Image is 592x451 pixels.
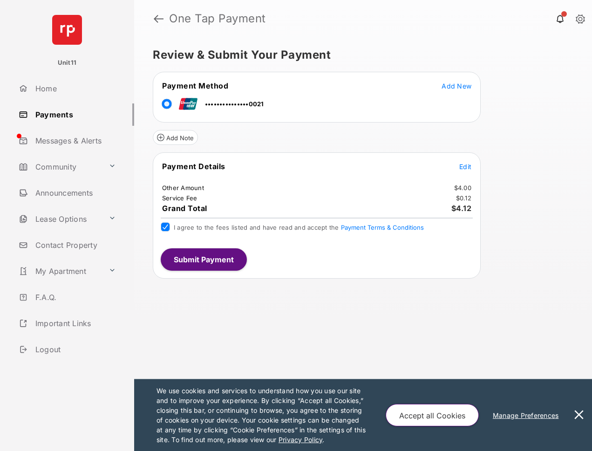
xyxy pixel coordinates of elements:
button: Edit [459,162,471,171]
button: Add New [442,81,471,90]
td: Other Amount [162,184,204,192]
span: $4.12 [451,204,472,213]
a: Lease Options [15,208,105,230]
a: Logout [15,338,134,361]
a: Announcements [15,182,134,204]
span: •••••••••••••••0021 [205,100,264,108]
span: Edit [459,163,471,171]
button: I agree to the fees listed and have read and accept the [341,224,424,231]
td: Service Fee [162,194,198,202]
strong: One Tap Payment [169,13,266,24]
button: Accept all Cookies [386,404,479,426]
p: We use cookies and services to understand how you use our site and to improve your experience. By... [157,386,366,444]
span: Payment Method [162,81,228,90]
a: Important Links [15,312,120,335]
a: Community [15,156,105,178]
a: Contact Property [15,234,134,256]
td: $0.12 [456,194,472,202]
a: Messages & Alerts [15,130,134,152]
a: F.A.Q. [15,286,134,308]
span: Grand Total [162,204,207,213]
span: Add New [442,82,471,90]
p: Unit11 [58,58,77,68]
u: Manage Preferences [493,411,563,419]
span: I agree to the fees listed and have read and accept the [174,224,424,231]
a: Home [15,77,134,100]
button: Add Note [153,130,198,145]
a: My Apartment [15,260,105,282]
h5: Review & Submit Your Payment [153,49,566,61]
img: svg+xml;base64,PHN2ZyB4bWxucz0iaHR0cDovL3d3dy53My5vcmcvMjAwMC9zdmciIHdpZHRoPSI2NCIgaGVpZ2h0PSI2NC... [52,15,82,45]
span: Payment Details [162,162,225,171]
u: Privacy Policy [279,436,322,444]
a: Payments [15,103,134,126]
button: Submit Payment [161,248,247,271]
td: $4.00 [454,184,472,192]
